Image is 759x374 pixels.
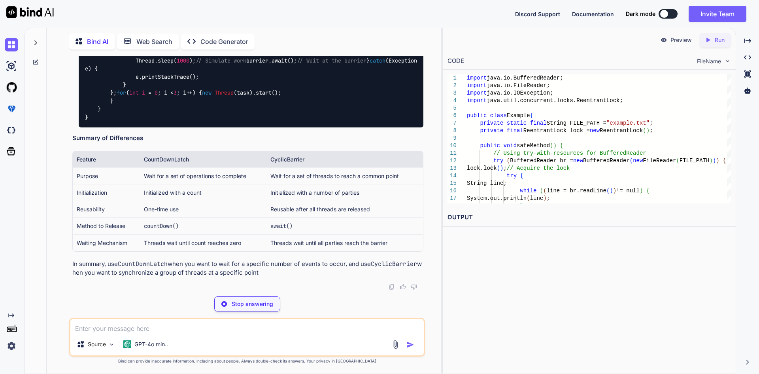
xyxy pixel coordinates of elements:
[697,57,721,65] span: FileName
[447,172,457,180] div: 14
[69,358,425,364] p: Bind can provide inaccurate information, including about people. Always double-check its answers....
[140,184,266,201] td: Initialized with a count
[341,49,351,56] span: try
[155,89,158,97] span: 0
[447,187,457,195] div: 16
[447,202,457,210] div: 18
[506,173,516,179] span: try
[447,180,457,187] div: 15
[643,158,676,164] span: FileReader
[610,188,613,194] span: )
[510,158,573,164] span: BufferedReader br =
[506,120,526,126] span: static
[144,222,179,230] code: countDown()
[266,234,423,251] td: Threads wait until all parties reach the barrier
[515,11,560,17] span: Discord Support
[447,157,457,165] div: 12
[493,150,646,156] span: // Using try-with-resources for BufferedReader
[480,120,503,126] span: private
[447,165,457,172] div: 13
[411,284,417,290] img: dislike
[506,165,570,171] span: // Acquire the lock
[633,158,643,164] span: new
[266,151,423,168] th: CyclicBarrier
[506,158,510,164] span: (
[467,75,487,81] span: import
[643,127,646,134] span: (
[490,112,506,119] span: class
[291,49,335,56] span: " is working."
[467,97,487,104] span: import
[129,89,139,97] span: int
[543,195,546,201] span: )
[640,188,643,194] span: )
[487,75,563,81] span: java.io.BufferedReader;
[467,112,487,119] span: public
[500,165,503,171] span: )
[85,16,420,121] code: java.util.concurrent.CyclicBarrier; { InterruptedException { ( , () -> { System.out.println( ); }...
[174,89,177,97] span: 3
[406,341,414,349] img: icon
[716,158,719,164] span: )
[142,89,145,97] span: i
[530,112,533,119] span: {
[626,10,655,18] span: Dark mode
[134,340,168,348] p: GPT-4o min..
[506,112,530,119] span: Example
[520,203,523,209] span: }
[553,142,556,149] span: )
[370,57,385,64] span: catch
[467,180,507,186] span: String line;
[480,127,503,134] span: private
[72,260,423,277] p: In summary, use when you want to wait for a specific number of events to occur, and use when you ...
[676,158,679,164] span: (
[670,36,692,44] p: Preview
[709,158,712,164] span: )
[583,158,630,164] span: BufferedReader
[590,127,600,134] span: new
[73,184,140,201] td: Initialization
[447,89,457,97] div: 3
[202,89,211,97] span: new
[5,102,18,116] img: premium
[520,173,523,179] span: {
[73,234,140,251] td: Waiting Mechanism
[73,217,140,234] td: Method to Release
[118,260,168,268] code: CountDownLatch
[660,36,667,44] img: preview
[530,120,546,126] span: final
[5,339,18,353] img: settings
[573,158,583,164] span: new
[540,188,543,194] span: (
[527,195,530,201] span: (
[487,90,553,96] span: java.io.IOException;
[613,188,616,194] span: )
[196,57,246,64] span: // Simulate work
[123,340,131,348] img: GPT-4o mini
[543,188,546,194] span: (
[467,195,527,201] span: System.out.println
[5,123,18,137] img: darkCloudIdeIcon
[6,6,54,18] img: Bind AI
[140,151,266,168] th: CountDownLatch
[572,10,614,18] button: Documentation
[493,158,503,164] span: try
[447,104,457,112] div: 5
[517,142,550,149] span: safeMethod
[467,82,487,89] span: import
[270,222,293,230] code: await()
[297,57,366,64] span: // Wait at the barrier
[447,74,457,82] div: 1
[523,127,589,134] span: ReentrantLock lock =
[600,127,643,134] span: ReentrantLock
[447,57,464,66] div: CODE
[136,37,172,46] p: Web Search
[689,6,746,22] button: Invite Team
[497,165,500,171] span: (
[266,201,423,217] td: Reusable after all threads are released
[87,37,108,46] p: Bind AI
[560,142,563,149] span: {
[447,82,457,89] div: 2
[712,158,716,164] span: )
[5,81,18,94] img: githubLight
